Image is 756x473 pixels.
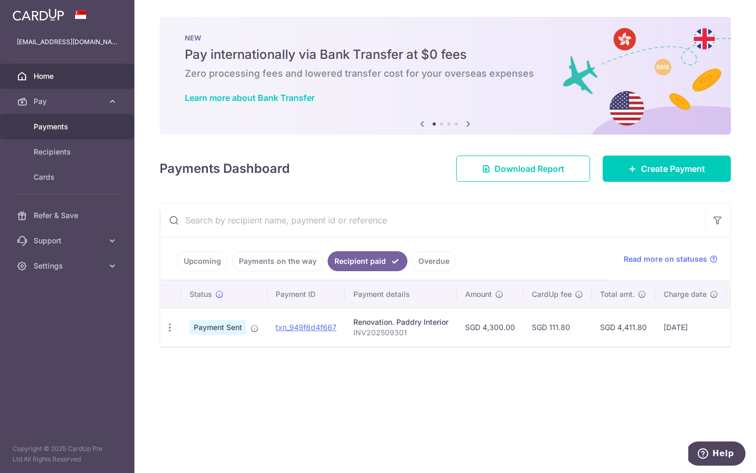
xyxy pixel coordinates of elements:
h5: Pay internationally via Bank Transfer at $0 fees [185,46,706,63]
img: Bank transfer banner [160,17,731,135]
span: Charge date [664,289,707,300]
p: NEW [185,34,706,42]
h6: Zero processing fees and lowered transfer cost for your overseas expenses [185,67,706,80]
img: CardUp [13,8,64,21]
td: SGD 4,300.00 [457,308,523,346]
span: Pay [34,96,103,107]
span: Create Payment [641,162,705,175]
td: [DATE] [655,308,727,346]
input: Search by recipient name, payment id or reference [160,203,705,237]
a: Learn more about Bank Transfer [185,92,314,103]
span: Recipients [34,147,103,157]
p: [EMAIL_ADDRESS][DOMAIN_NAME] [17,37,118,47]
span: Download Report [495,162,564,175]
span: Status [190,289,212,300]
iframe: Opens a widget where you can find more information [688,441,745,468]
a: Read more on statuses [624,254,718,264]
a: Download Report [456,156,590,182]
a: Payments on the way [232,251,323,271]
span: Read more on statuses [624,254,707,264]
span: Amount [465,289,492,300]
span: Support [34,235,103,246]
a: Recipient paid [328,251,407,271]
div: Renovation. Paddry Interior [353,317,448,327]
a: Overdue [412,251,456,271]
span: Home [34,71,103,81]
span: Cards [34,172,103,182]
th: Payment details [345,281,457,308]
a: txn_949f6d4f667 [276,323,337,332]
td: SGD 4,411.80 [592,308,655,346]
a: Create Payment [603,156,731,182]
td: SGD 111.80 [523,308,592,346]
h4: Payments Dashboard [160,159,290,178]
p: INV202509301 [353,327,448,338]
span: Settings [34,261,103,271]
th: Payment ID [267,281,345,308]
span: Refer & Save [34,210,103,221]
span: Payment Sent [190,320,246,335]
span: Total amt. [600,289,635,300]
a: Upcoming [177,251,228,271]
span: Payments [34,121,103,132]
span: CardUp fee [532,289,572,300]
